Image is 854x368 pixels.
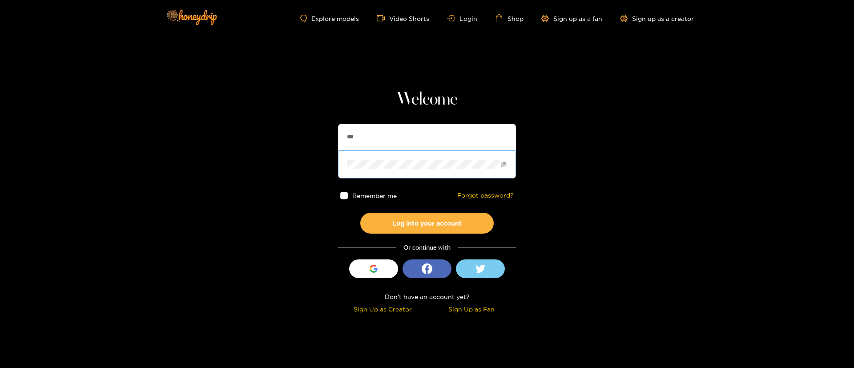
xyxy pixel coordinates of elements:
[377,14,389,22] span: video-camera
[501,162,507,167] span: eye-invisible
[360,213,494,234] button: Log into your account
[620,15,694,22] a: Sign up as a creator
[457,192,514,199] a: Forgot password?
[429,304,514,314] div: Sign Up as Fan
[340,304,425,314] div: Sign Up as Creator
[338,291,516,302] div: Don't have an account yet?
[352,192,397,199] span: Remember me
[541,15,602,22] a: Sign up as a fan
[447,15,477,22] a: Login
[338,89,516,110] h1: Welcome
[338,243,516,253] div: Or continue with
[495,14,524,22] a: Shop
[300,15,359,22] a: Explore models
[377,14,429,22] a: Video Shorts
